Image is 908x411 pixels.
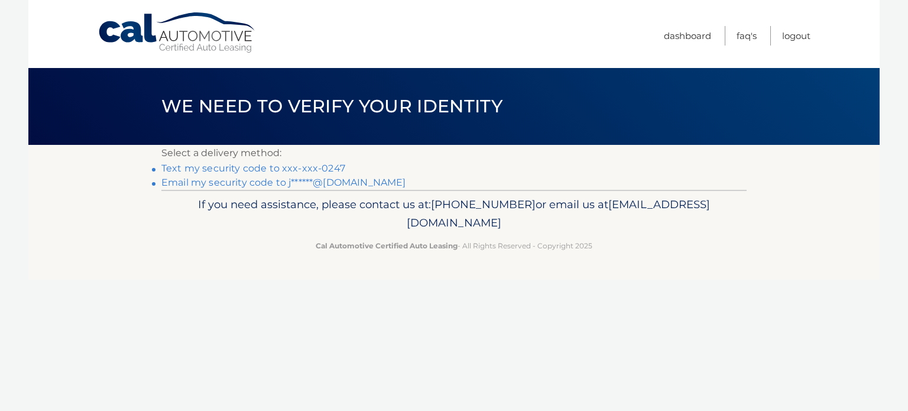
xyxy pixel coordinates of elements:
p: - All Rights Reserved - Copyright 2025 [169,240,739,252]
a: Cal Automotive [98,12,257,54]
a: Logout [782,26,810,46]
p: If you need assistance, please contact us at: or email us at [169,195,739,233]
a: Dashboard [664,26,711,46]
a: Text my security code to xxx-xxx-0247 [161,163,345,174]
a: FAQ's [737,26,757,46]
span: [PHONE_NUMBER] [431,198,536,211]
strong: Cal Automotive Certified Auto Leasing [316,241,458,250]
a: Email my security code to j******@[DOMAIN_NAME] [161,177,406,188]
span: We need to verify your identity [161,95,502,117]
p: Select a delivery method: [161,145,747,161]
